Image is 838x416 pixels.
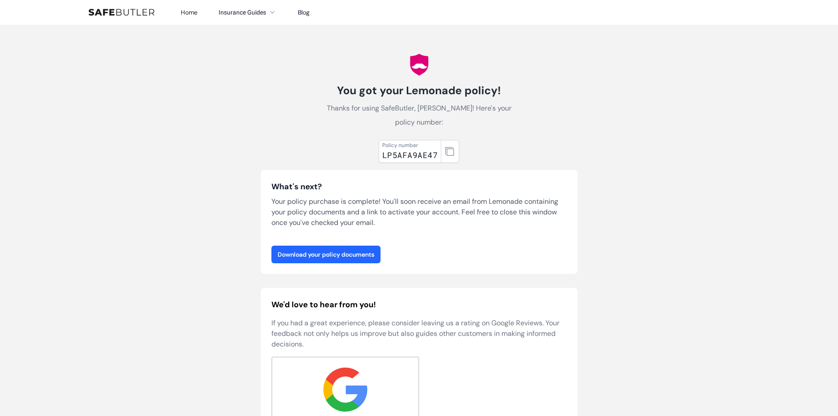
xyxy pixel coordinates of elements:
[271,246,381,263] a: Download your policy documents
[382,142,438,149] div: Policy number
[181,8,198,16] a: Home
[298,8,310,16] a: Blog
[321,84,518,98] h1: You got your Lemonade policy!
[219,7,277,18] button: Insurance Guides
[321,101,518,129] p: Thanks for using SafeButler, [PERSON_NAME]! Here's your policy number:
[88,9,154,16] img: SafeButler Text Logo
[382,149,438,161] div: LP5AFA9AE47
[323,368,367,412] img: google.svg
[271,318,567,350] p: If you had a great experience, please consider leaving us a rating on Google Reviews. Your feedba...
[271,180,567,193] h3: What's next?
[271,298,567,311] h2: We'd love to hear from you!
[271,196,567,228] p: Your policy purchase is complete! You'll soon receive an email from Lemonade containing your poli...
